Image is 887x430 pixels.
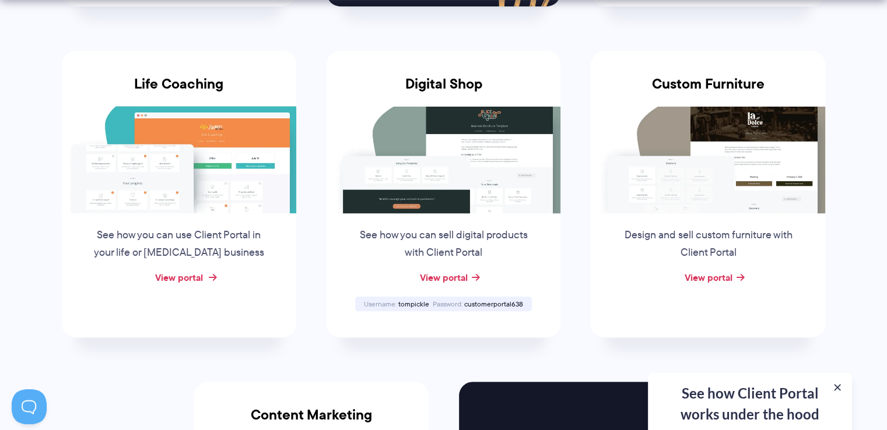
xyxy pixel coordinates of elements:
a: View portal [419,270,467,284]
p: See how you can use Client Portal in your life or [MEDICAL_DATA] business [90,227,268,262]
a: View portal [684,270,732,284]
span: Username [364,299,397,309]
iframe: Toggle Customer Support [12,389,47,424]
a: View portal [155,270,203,284]
span: customerportal638 [464,299,523,309]
h3: Digital Shop [327,76,561,106]
h3: Custom Furniture [591,76,825,106]
p: See how you can sell digital products with Client Portal [355,227,532,262]
span: Password [433,299,462,309]
span: tompickle [398,299,429,309]
p: Design and sell custom furniture with Client Portal [619,227,797,262]
h3: Life Coaching [62,76,296,106]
